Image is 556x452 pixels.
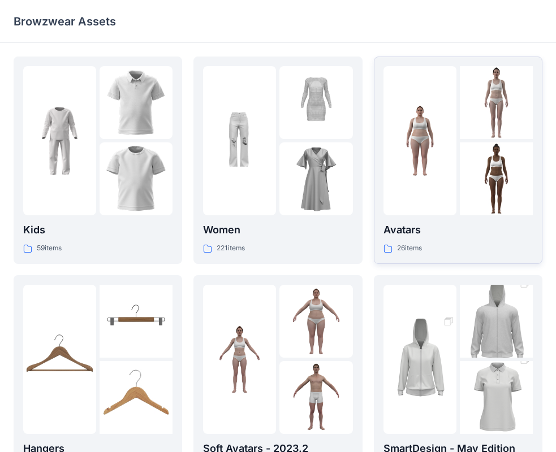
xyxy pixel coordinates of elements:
img: folder 1 [23,323,96,395]
img: folder 3 [279,142,352,215]
img: folder 2 [100,66,173,139]
img: folder 3 [100,142,173,215]
img: folder 1 [203,105,276,177]
img: folder 2 [460,66,533,139]
img: folder 2 [460,267,533,376]
img: folder 1 [383,105,456,177]
p: 221 items [217,242,245,254]
img: folder 3 [279,361,352,434]
p: 59 items [37,242,62,254]
img: folder 1 [383,305,456,414]
p: Women [203,222,352,238]
p: 26 items [397,242,422,254]
img: folder 2 [100,285,173,358]
p: Avatars [383,222,533,238]
img: folder 2 [279,66,352,139]
p: Kids [23,222,173,238]
a: folder 1folder 2folder 3Kids59items [14,56,182,264]
img: folder 3 [100,361,173,434]
img: folder 2 [279,285,352,358]
img: folder 3 [460,142,533,215]
p: Browzwear Assets [14,14,116,29]
a: folder 1folder 2folder 3Women221items [193,56,362,264]
a: folder 1folder 2folder 3Avatars26items [374,56,542,264]
img: folder 1 [23,105,96,177]
img: folder 1 [203,323,276,395]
